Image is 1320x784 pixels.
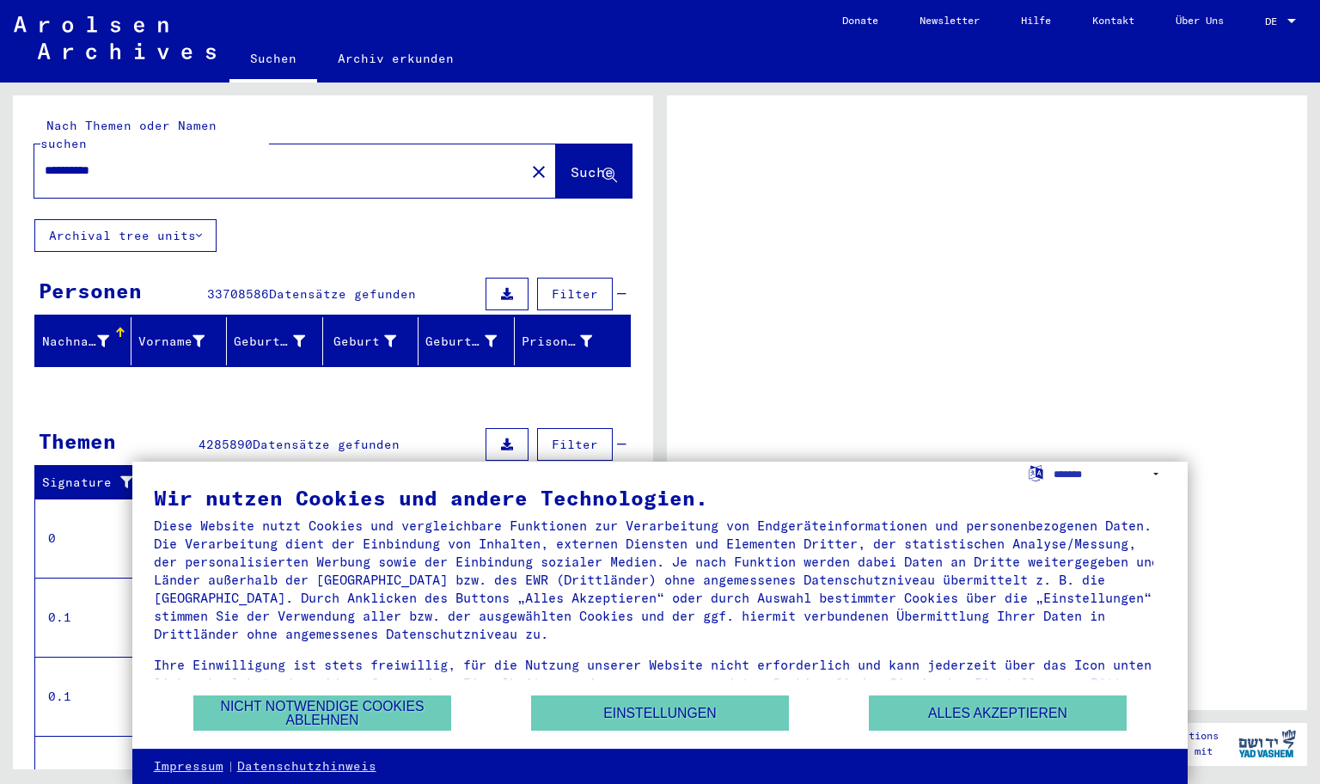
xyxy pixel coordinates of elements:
[42,333,109,351] div: Nachname
[35,499,154,578] td: 0
[323,317,419,365] mat-header-cell: Geburt‏
[237,758,376,775] a: Datenschutzhinweis
[35,657,154,736] td: 0.1
[154,656,1167,710] div: Ihre Einwilligung ist stets freiwillig, für die Nutzung unserer Website nicht erforderlich und ka...
[869,695,1127,731] button: Alles akzeptieren
[42,469,157,497] div: Signature
[42,328,131,355] div: Nachname
[330,328,419,355] div: Geburt‏
[131,317,228,365] mat-header-cell: Vorname
[138,333,205,351] div: Vorname
[552,437,598,452] span: Filter
[425,328,518,355] div: Geburtsdatum
[522,333,593,351] div: Prisoner #
[42,474,140,492] div: Signature
[193,695,451,731] button: Nicht notwendige Cookies ablehnen
[425,333,497,351] div: Geburtsdatum
[229,38,317,83] a: Suchen
[39,426,116,456] div: Themen
[253,437,400,452] span: Datensätze gefunden
[154,517,1167,643] div: Diese Website nutzt Cookies und vergleichbare Funktionen zur Verarbeitung von Endgeräteinformatio...
[317,38,474,79] a: Archiv erkunden
[269,286,416,302] span: Datensätze gefunden
[531,695,789,731] button: Einstellungen
[1054,462,1166,487] select: Sprache auswählen
[34,219,217,252] button: Archival tree units
[138,328,227,355] div: Vorname
[571,163,614,181] span: Suche
[154,487,1167,508] div: Wir nutzen Cookies und andere Technologien.
[556,144,632,198] button: Suche
[522,154,556,188] button: Clear
[529,162,549,182] mat-icon: close
[1265,15,1284,28] span: DE
[199,437,253,452] span: 4285890
[515,317,631,365] mat-header-cell: Prisoner #
[35,317,131,365] mat-header-cell: Nachname
[552,286,598,302] span: Filter
[537,278,613,310] button: Filter
[39,275,142,306] div: Personen
[207,286,269,302] span: 33708586
[14,16,216,59] img: Arolsen_neg.svg
[227,317,323,365] mat-header-cell: Geburtsname
[234,333,305,351] div: Geburtsname
[419,317,515,365] mat-header-cell: Geburtsdatum
[234,328,327,355] div: Geburtsname
[154,758,223,775] a: Impressum
[522,328,614,355] div: Prisoner #
[537,428,613,461] button: Filter
[35,578,154,657] td: 0.1
[330,333,397,351] div: Geburt‏
[1235,722,1299,765] img: yv_logo.png
[1027,464,1045,481] label: Sprache auswählen
[40,118,217,151] mat-label: Nach Themen oder Namen suchen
